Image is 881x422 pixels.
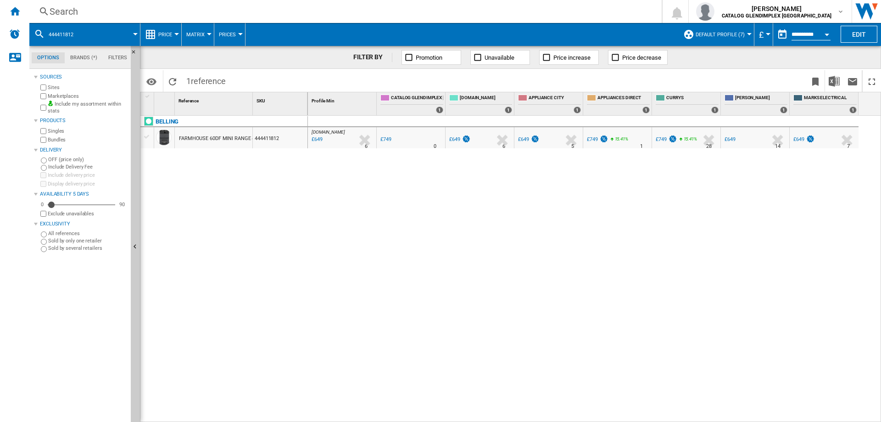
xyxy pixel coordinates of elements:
[773,25,792,44] button: md-calendar
[32,52,65,63] md-tab-item: Options
[40,117,127,124] div: Products
[312,98,335,103] span: Profile Min
[48,180,127,187] label: Display delivery price
[401,50,461,65] button: Promotion
[219,23,240,46] button: Prices
[847,142,850,151] div: Delivery Time : 7 days
[668,135,677,143] img: promotionV3.png
[191,76,226,86] span: reference
[177,92,252,107] div: Reference Sort None
[706,142,712,151] div: Delivery Time : 28 days
[40,93,46,99] input: Marketplaces
[841,26,877,43] button: Edit
[142,73,161,90] button: Options
[48,128,127,135] label: Singles
[462,135,471,143] img: promotionV3.png
[448,135,471,144] div: £649
[780,107,787,113] div: 1 offers sold by JOHN LEWIS
[654,92,720,115] div: CURRYS 1 offers sold by CURRYS
[654,135,677,144] div: £749
[179,128,308,149] div: FARMHOUSE 60DF MINI RANGE 444411812 ANTHRACITE
[41,239,47,245] input: Sold by only one retailer
[156,116,178,127] div: Click to filter on that brand
[587,136,598,142] div: £749
[158,32,172,38] span: Price
[391,95,443,102] span: CATALOG GLENDIMPLEX [GEOGRAPHIC_DATA]
[310,92,376,107] div: Sort None
[759,30,764,39] span: £
[253,127,307,148] div: 444411812
[49,23,83,46] button: 444411812
[48,210,127,217] label: Exclude unavailables
[48,163,127,170] label: Include Delivery Fee
[40,181,46,187] input: Display delivery price
[516,92,583,115] div: APPLIANCE CITY 1 offers sold by APPLIANCE CITY
[310,92,376,107] div: Profile Min Sort None
[41,158,47,163] input: OFF (price only)
[255,92,307,107] div: Sort None
[722,13,831,19] b: CATALOG GLENDIMPLEX [GEOGRAPHIC_DATA]
[470,50,530,65] button: Unavailable
[599,135,608,143] img: promotionV3.png
[40,102,46,113] input: Include my assortment within stats
[843,70,862,92] button: Send this report by email
[754,23,773,46] md-menu: Currency
[792,135,815,144] div: £649
[574,107,581,113] div: 1 offers sold by APPLIANCE CITY
[353,53,392,62] div: FILTER BY
[39,201,46,208] div: 0
[683,23,749,46] div: Default profile (7)
[163,70,182,92] button: Reload
[819,25,835,41] button: Open calendar
[436,107,443,113] div: 1 offers sold by CATALOG GLENDIMPLEX UK
[585,92,652,115] div: APPLIANCES DIRECT 1 offers sold by APPLIANCES DIRECT
[725,136,736,142] div: £649
[186,23,209,46] button: Matrix
[696,23,749,46] button: Default profile (7)
[48,136,127,143] label: Bundles
[40,84,46,90] input: Sites
[9,28,20,39] img: alerts-logo.svg
[849,107,857,113] div: 1 offers sold by MARKS ELECTRICAL
[711,107,719,113] div: 1 offers sold by CURRYS
[608,50,668,65] button: Price decrease
[553,54,591,61] span: Price increase
[48,101,127,115] label: Include my assortment within stats
[793,136,804,142] div: £649
[312,129,345,135] span: [DOMAIN_NAME]
[34,23,135,46] div: 444411812
[460,95,512,102] span: [DOMAIN_NAME]
[365,142,368,151] div: Delivery Time : 6 days
[40,191,127,198] div: Availability 5 Days
[597,95,650,102] span: APPLIANCES DIRECT
[182,70,230,90] span: 1
[759,23,768,46] button: £
[41,231,47,237] input: All references
[131,46,142,62] button: Hide
[256,98,265,103] span: SKU
[656,136,667,142] div: £749
[48,237,127,244] label: Sold by only one retailer
[723,135,736,144] div: £649
[48,93,127,100] label: Marketplaces
[178,98,199,103] span: Reference
[642,107,650,113] div: 1 offers sold by APPLIANCES DIRECT
[640,142,643,151] div: Delivery Time : 1 day
[585,135,608,144] div: £749
[50,5,638,18] div: Search
[40,172,46,178] input: Include delivery price
[502,142,505,151] div: Delivery Time : 6 days
[48,156,127,163] label: OFF (price only)
[186,32,205,38] span: Matrix
[156,92,174,107] div: Sort None
[449,136,460,142] div: £649
[518,136,529,142] div: £649
[48,230,127,237] label: All references
[806,70,825,92] button: Bookmark this report
[48,245,127,252] label: Sold by several retailers
[696,2,714,21] img: profile.jpg
[806,135,815,143] img: promotionV3.png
